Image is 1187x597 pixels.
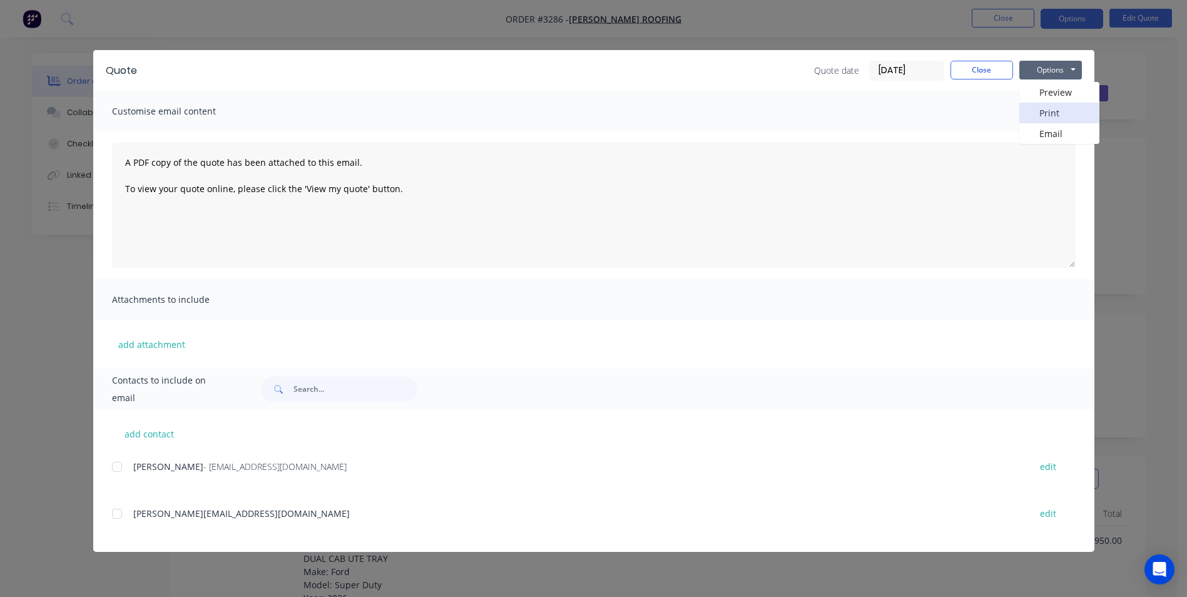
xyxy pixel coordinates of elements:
[133,461,203,472] span: [PERSON_NAME]
[1019,82,1099,103] button: Preview
[1019,123,1099,144] button: Email
[1032,458,1064,475] button: edit
[950,61,1013,79] button: Close
[112,335,191,354] button: add attachment
[1032,505,1064,522] button: edit
[112,372,230,407] span: Contacts to include on email
[112,103,250,120] span: Customise email content
[106,63,137,78] div: Quote
[112,143,1076,268] textarea: A PDF copy of the quote has been attached to this email. To view your quote online, please click ...
[1019,103,1099,123] button: Print
[1144,554,1174,584] div: Open Intercom Messenger
[814,64,859,77] span: Quote date
[1019,61,1082,79] button: Options
[112,424,187,443] button: add contact
[203,461,347,472] span: - [EMAIL_ADDRESS][DOMAIN_NAME]
[133,508,350,519] span: [PERSON_NAME][EMAIL_ADDRESS][DOMAIN_NAME]
[293,377,417,402] input: Search...
[112,291,250,309] span: Attachments to include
